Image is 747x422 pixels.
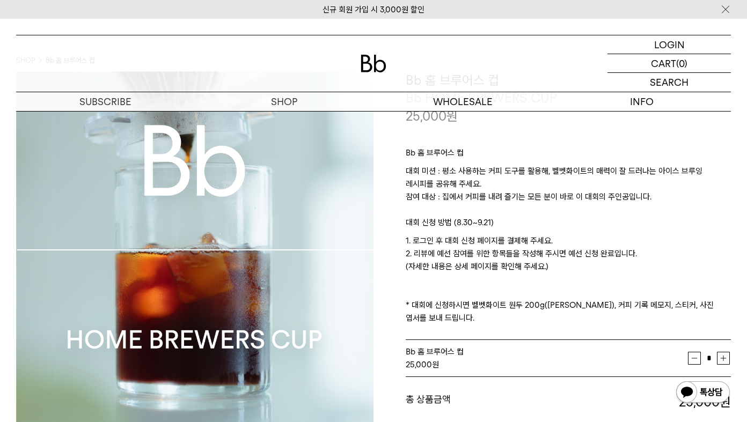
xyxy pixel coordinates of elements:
p: INFO [552,92,731,111]
a: SUBSCRIBE [16,92,195,111]
p: 1. 로그인 후 대회 신청 페이지를 결제해 주세요. 2. 리뷰에 예선 참여를 위한 항목들을 작성해 주시면 예선 신청 완료입니다. (자세한 내용은 상세 페이지를 확인해 주세요.... [406,234,731,324]
p: SEARCH [650,73,689,92]
a: 신규 회원 가입 시 3,000원 할인 [323,5,424,14]
a: CART (0) [607,54,731,73]
button: 증가 [717,352,730,365]
dt: 총 상품금액 [406,393,568,411]
img: 카카오톡 채널 1:1 채팅 버튼 [675,380,731,406]
strong: 25,000 [406,360,432,369]
button: 감소 [688,352,701,365]
p: WHOLESALE [373,92,552,111]
p: LOGIN [654,35,685,54]
p: 대회 미션 : 평소 사용하는 커피 도구를 활용해, 벨벳화이트의 매력이 잘 드러나는 아이스 브루잉 레시피를 공유해 주세요. 참여 대상 : 집에서 커피를 내려 즐기는 모든 분이 ... [406,165,731,216]
p: Bb 홈 브루어스 컵 [406,146,731,165]
a: LOGIN [607,35,731,54]
span: Bb 홈 브루어스 컵 [406,347,464,357]
p: (0) [676,54,687,72]
p: 25,000 [406,107,458,125]
a: SHOP [195,92,373,111]
div: 원 [406,358,688,371]
span: 원 [446,108,458,124]
img: 로고 [361,55,386,72]
p: CART [651,54,676,72]
p: 대회 신청 방법 (8.30~9.21) [406,216,731,234]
